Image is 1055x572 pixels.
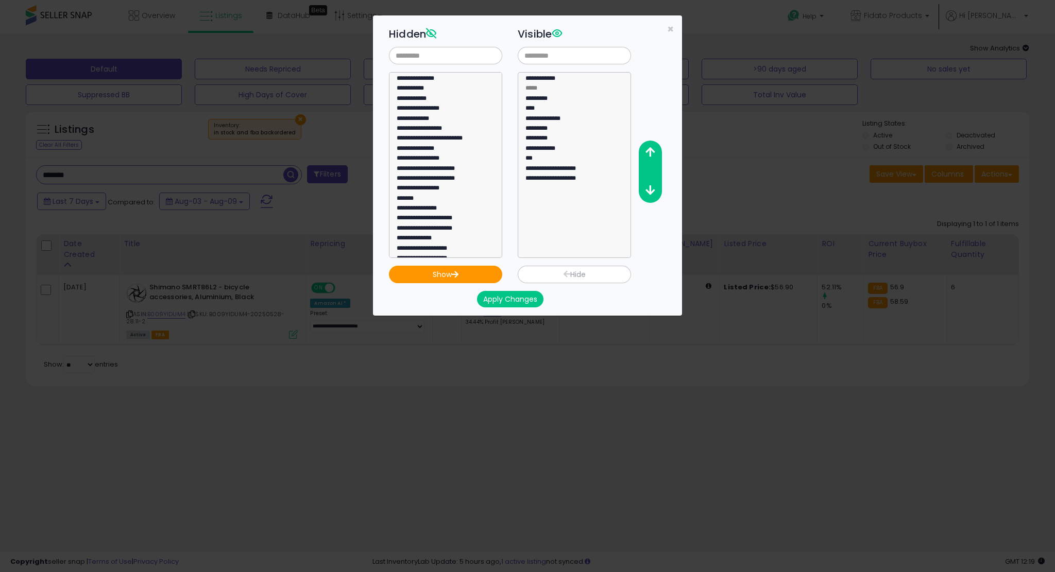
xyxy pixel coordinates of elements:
h3: Visible [518,26,631,42]
span: × [667,22,674,37]
button: Hide [518,266,631,283]
button: Apply Changes [477,291,543,307]
h3: Hidden [389,26,502,42]
button: Show [389,266,502,283]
